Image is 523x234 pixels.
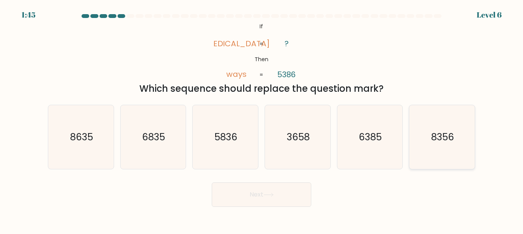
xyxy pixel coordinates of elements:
[52,82,471,96] div: Which sequence should replace the question mark?
[212,182,311,207] button: Next
[287,130,310,144] text: 3658
[142,130,165,144] text: 6835
[70,130,93,144] text: 8635
[359,130,382,144] text: 6385
[203,38,270,49] tspan: [MEDICAL_DATA]
[278,69,296,80] tspan: 5386
[213,21,310,80] svg: @import url('[URL][DOMAIN_NAME]);
[260,40,263,47] tspan: =
[260,23,263,30] tspan: If
[214,130,237,144] text: 5836
[226,69,247,80] tspan: ways
[21,9,36,21] div: 1:45
[260,71,263,78] tspan: =
[431,130,454,144] text: 8356
[284,38,289,49] tspan: ?
[477,9,502,21] div: Level 6
[255,56,268,63] tspan: Then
